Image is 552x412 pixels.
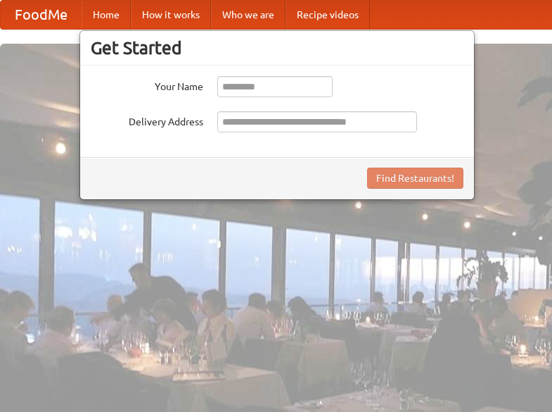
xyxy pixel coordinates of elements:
[91,37,463,58] h3: Get Started
[211,1,285,29] a: Who we are
[91,76,203,94] label: Your Name
[91,111,203,129] label: Delivery Address
[285,1,370,29] a: Recipe videos
[1,1,82,29] a: FoodMe
[82,1,131,29] a: Home
[131,1,211,29] a: How it works
[367,168,463,189] button: Find Restaurants!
